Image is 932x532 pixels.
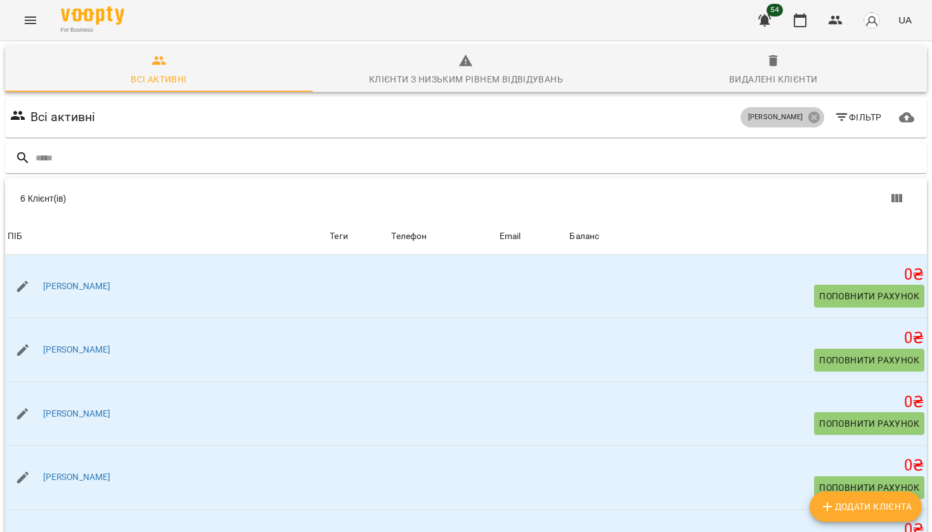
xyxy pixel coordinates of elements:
[569,229,599,244] div: Баланс
[5,178,927,219] div: Table Toolbar
[881,183,912,214] button: Показати колонки
[767,4,783,16] span: 54
[8,229,22,244] div: Sort
[569,229,924,244] span: Баланс
[30,107,96,127] h6: Всі активні
[834,110,882,125] span: Фільтр
[814,476,924,499] button: Поповнити рахунок
[820,499,912,514] span: Додати клієнта
[43,344,111,356] a: [PERSON_NAME]
[15,5,46,36] button: Menu
[61,6,124,25] img: Voopty Logo
[500,229,565,244] span: Email
[20,192,474,205] div: 6 Клієнт(ів)
[741,107,824,127] div: [PERSON_NAME]
[391,229,494,244] span: Телефон
[369,72,563,87] div: Клієнти з низьким рівнем відвідувань
[893,8,917,32] button: UA
[898,13,912,27] span: UA
[863,11,881,29] img: avatar_s.png
[500,229,521,244] div: Sort
[819,289,919,304] span: Поповнити рахунок
[569,393,924,412] h5: 0 ₴
[61,26,124,34] span: For Business
[819,353,919,368] span: Поповнити рахунок
[569,229,599,244] div: Sort
[814,412,924,435] button: Поповнити рахунок
[8,229,22,244] div: ПІБ
[569,456,924,476] h5: 0 ₴
[829,106,887,129] button: Фільтр
[391,229,427,244] div: Sort
[8,229,325,244] span: ПІБ
[500,229,521,244] div: Email
[391,229,427,244] div: Телефон
[569,265,924,285] h5: 0 ₴
[814,349,924,372] button: Поповнити рахунок
[131,72,186,87] div: Всі активні
[43,280,111,293] a: [PERSON_NAME]
[819,480,919,495] span: Поповнити рахунок
[43,471,111,484] a: [PERSON_NAME]
[748,112,803,123] p: [PERSON_NAME]
[819,416,919,431] span: Поповнити рахунок
[330,229,386,244] div: Теги
[569,328,924,348] h5: 0 ₴
[43,408,111,420] a: [PERSON_NAME]
[810,491,922,522] button: Додати клієнта
[729,72,817,87] div: Видалені клієнти
[814,285,924,308] button: Поповнити рахунок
